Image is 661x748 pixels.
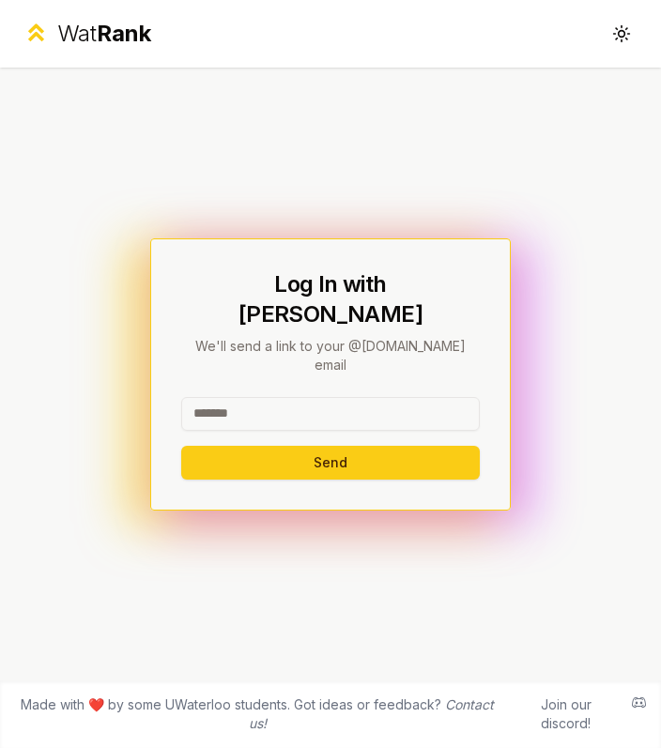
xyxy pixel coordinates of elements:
[97,20,151,47] span: Rank
[15,695,500,733] span: Made with ❤️ by some UWaterloo students. Got ideas or feedback?
[181,269,480,329] h1: Log In with [PERSON_NAME]
[181,337,480,374] p: We'll send a link to your @[DOMAIN_NAME] email
[57,19,151,49] div: Wat
[23,19,151,49] a: WatRank
[181,446,480,480] button: Send
[515,695,617,733] div: Join our discord!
